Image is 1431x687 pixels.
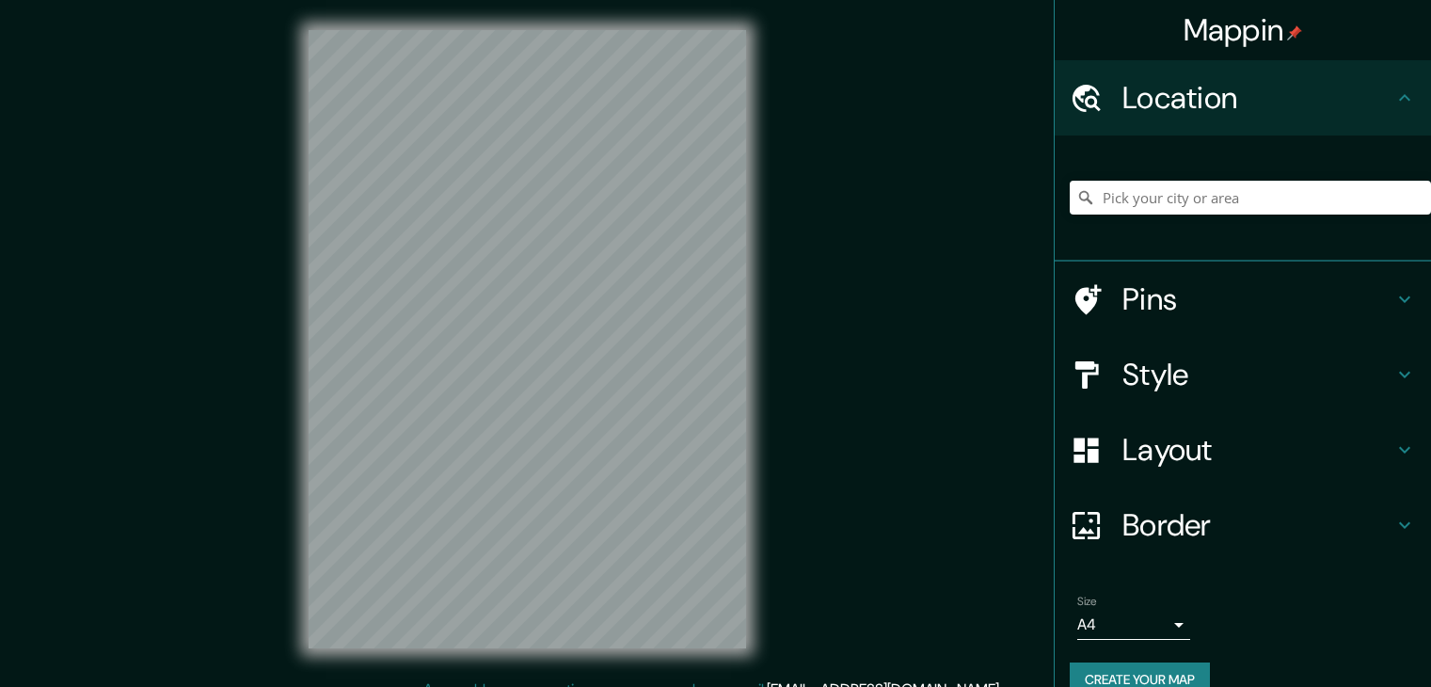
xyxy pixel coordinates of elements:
div: Layout [1055,412,1431,487]
h4: Mappin [1184,11,1303,49]
div: Location [1055,60,1431,136]
canvas: Map [309,30,746,648]
img: pin-icon.png [1287,25,1302,40]
h4: Layout [1122,431,1393,469]
div: Border [1055,487,1431,563]
iframe: Help widget launcher [1264,614,1410,666]
div: Pins [1055,262,1431,337]
h4: Pins [1122,280,1393,318]
h4: Border [1122,506,1393,544]
input: Pick your city or area [1070,181,1431,215]
h4: Location [1122,79,1393,117]
h4: Style [1122,356,1393,393]
div: Style [1055,337,1431,412]
div: A4 [1077,610,1190,640]
label: Size [1077,594,1097,610]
